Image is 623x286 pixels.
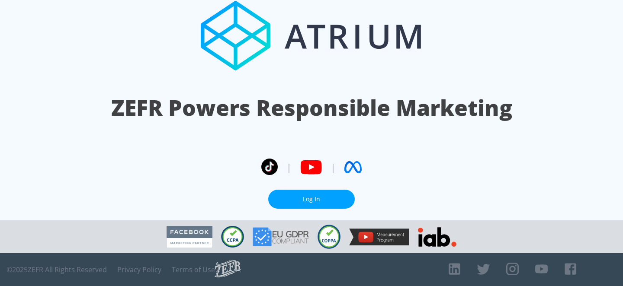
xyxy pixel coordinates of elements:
[349,229,409,245] img: YouTube Measurement Program
[253,227,309,246] img: GDPR Compliant
[167,226,212,248] img: Facebook Marketing Partner
[331,161,336,174] span: |
[172,265,215,274] a: Terms of Use
[418,227,456,247] img: IAB
[111,93,512,123] h1: ZEFR Powers Responsible Marketing
[6,265,107,274] span: © 2025 ZEFR All Rights Reserved
[268,190,355,209] a: Log In
[318,225,340,249] img: COPPA Compliant
[286,161,292,174] span: |
[221,226,244,248] img: CCPA Compliant
[117,265,161,274] a: Privacy Policy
